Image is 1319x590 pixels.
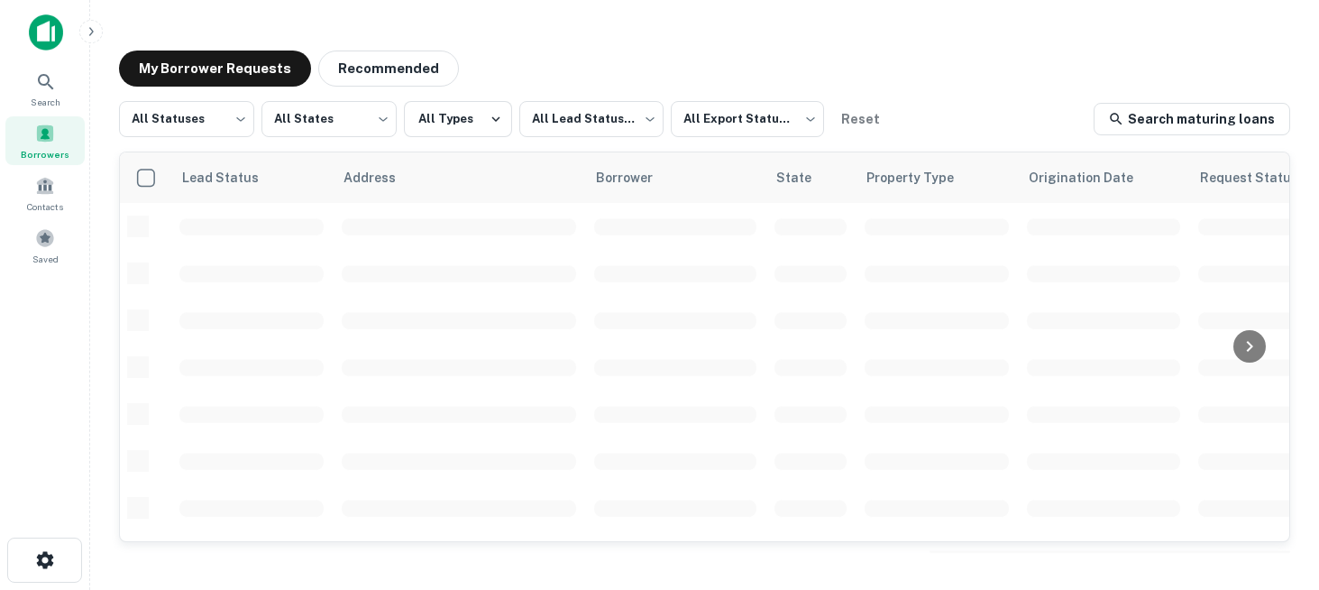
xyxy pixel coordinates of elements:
[119,96,254,143] div: All Statuses
[27,199,63,214] span: Contacts
[1094,103,1290,135] a: Search maturing loans
[776,167,835,189] span: State
[31,95,60,109] span: Search
[1029,167,1157,189] span: Origination Date
[831,101,889,137] button: Reset
[1229,446,1319,532] iframe: Chat Widget
[519,96,664,143] div: All Lead Statuses
[119,51,311,87] button: My Borrower Requests
[585,152,765,203] th: Borrower
[1018,152,1189,203] th: Origination Date
[5,116,85,165] a: Borrowers
[671,96,824,143] div: All Export Statuses
[5,169,85,217] a: Contacts
[5,64,85,113] a: Search
[32,252,59,266] span: Saved
[5,221,85,270] a: Saved
[866,167,977,189] span: Property Type
[856,152,1018,203] th: Property Type
[261,96,397,143] div: All States
[21,147,69,161] span: Borrowers
[170,152,333,203] th: Lead Status
[318,51,459,87] button: Recommended
[596,167,676,189] span: Borrower
[333,152,585,203] th: Address
[404,101,512,137] button: All Types
[181,167,282,189] span: Lead Status
[29,14,63,51] img: capitalize-icon.png
[765,152,856,203] th: State
[343,167,419,189] span: Address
